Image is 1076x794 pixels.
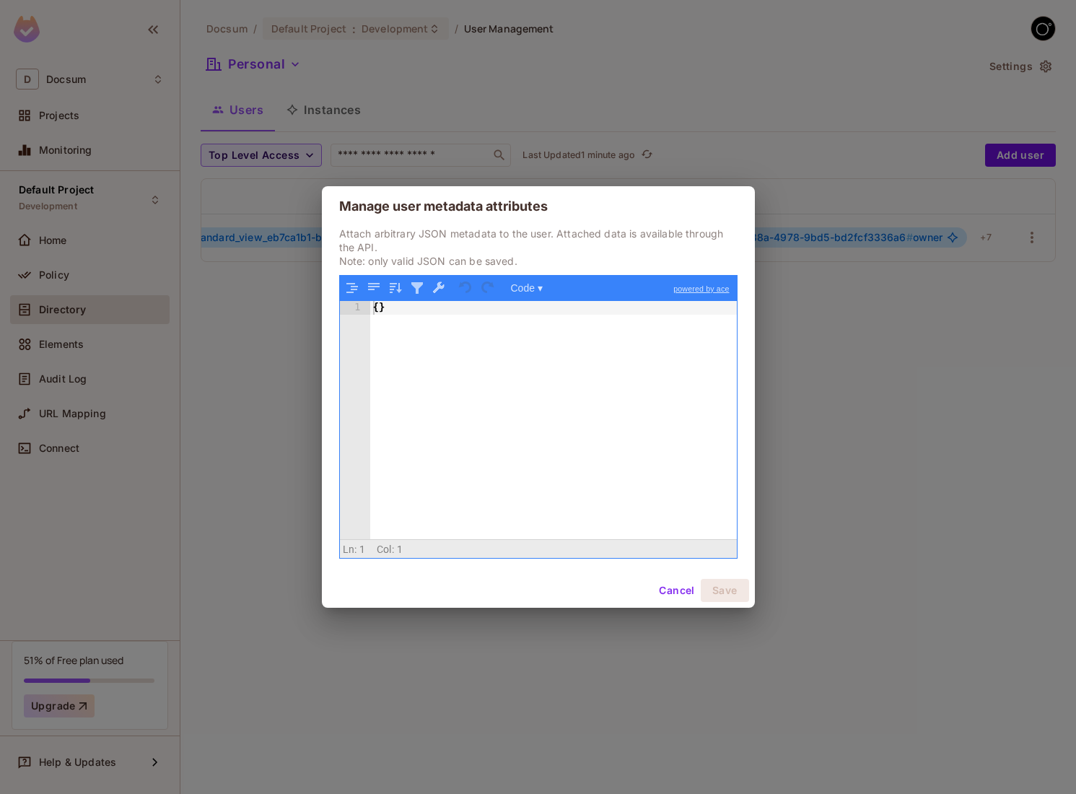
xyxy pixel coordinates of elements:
button: Cancel [653,579,700,602]
button: Redo (Ctrl+Shift+Z) [478,279,497,297]
a: powered by ace [666,276,736,302]
button: Format JSON data, with proper indentation and line feeds (Ctrl+I) [343,279,362,297]
span: Col: [377,544,394,555]
span: 1 [359,544,365,555]
button: Repair JSON: fix quotes and escape characters, remove comments and JSONP notation, turn JavaScrip... [429,279,448,297]
button: Compact JSON data, remove all whitespaces (Ctrl+Shift+I) [364,279,383,297]
h2: Manage user metadata attributes [322,186,755,227]
span: 1 [397,544,403,555]
button: Filter, sort, or transform contents [408,279,427,297]
div: 1 [340,301,370,315]
span: Ln: [343,544,357,555]
button: Save [701,579,749,602]
button: Undo last action (Ctrl+Z) [457,279,476,297]
button: Code ▾ [506,279,548,297]
p: Attach arbitrary JSON metadata to the user. Attached data is available through the API. Note: onl... [339,227,738,268]
button: Sort contents [386,279,405,297]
